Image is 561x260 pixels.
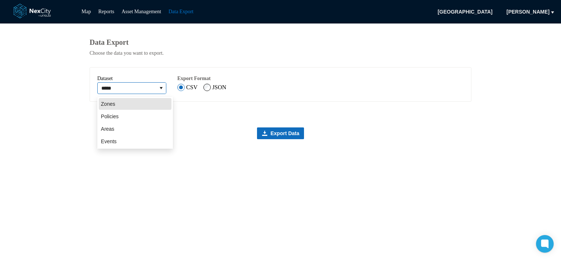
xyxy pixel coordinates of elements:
label: CSV [186,84,198,91]
span: Events [101,138,117,145]
input: CSV [177,84,185,91]
span: Zones [101,100,115,108]
input: JSON [203,84,211,91]
label: Dataset [97,75,113,82]
span: [PERSON_NAME] [507,8,550,15]
span: Export Data [271,130,300,137]
a: Reports [98,9,115,14]
span: Policies [101,113,119,120]
button: [PERSON_NAME] [502,6,554,18]
button: Export Data [257,127,304,139]
label: Export Format [177,76,211,81]
a: Data Export [169,9,193,14]
div: Choose the data you want to export. [90,50,471,56]
a: Map [82,9,91,14]
label: JSON [212,84,226,91]
a: Asset Management [122,9,161,14]
button: collapse combobox [156,83,166,94]
span: [GEOGRAPHIC_DATA] [433,6,497,18]
span: Areas [101,125,115,133]
div: Data Export [90,38,471,47]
